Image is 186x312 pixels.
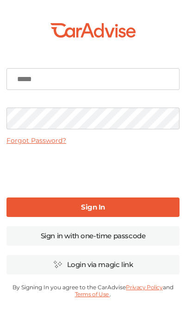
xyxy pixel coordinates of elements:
[6,255,180,274] a: Login via magic link
[126,284,162,291] a: Privacy Policy
[50,23,136,38] img: CarAdvise-Logo.a185816e.svg
[6,197,180,217] a: Sign In
[6,284,180,298] p: By Signing In you agree to the CarAdvise and .
[23,152,163,188] iframe: reCAPTCHA
[6,226,180,246] a: Sign in with one-time passcode
[81,203,105,211] b: Sign In
[75,291,110,298] a: Terms of Use
[6,136,66,145] a: Forgot Password?
[53,260,62,269] img: magic_icon.32c66aac.svg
